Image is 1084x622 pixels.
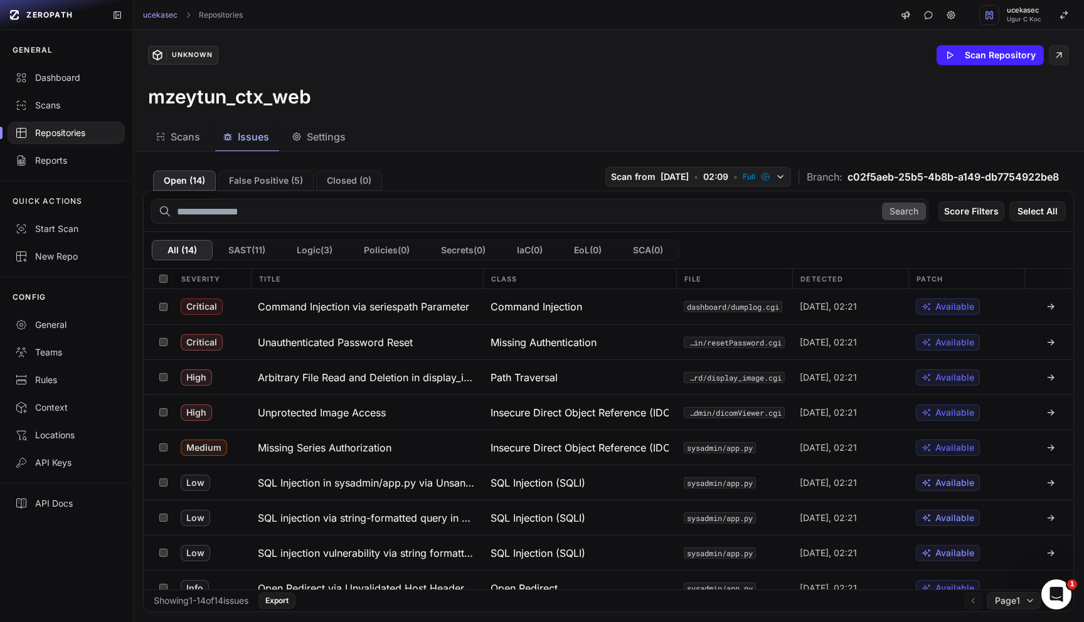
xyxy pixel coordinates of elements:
button: SQL injection via string-formatted query in sysadmin/app.py at line 106 [250,500,482,535]
div: Detected [792,269,908,288]
button: Policies(0) [348,240,425,260]
button: dashboard/display_image.cgi [684,372,785,383]
div: Start Scan [15,223,117,235]
div: Patch [908,269,1024,288]
button: All (14) [152,240,213,260]
div: Showing 1 - 14 of 14 issues [154,594,248,607]
span: Critical [181,334,223,351]
button: EoL(0) [558,240,617,260]
span: Command Injection [491,299,582,314]
span: Page 1 [995,594,1020,607]
h3: SQL Injection in sysadmin/app.py via Unsanitized String Formatting at Line 106 [258,475,475,490]
span: • [733,171,738,183]
div: Rules [15,374,117,386]
nav: breadcrumb [143,10,243,20]
div: Critical Command Injection via seriespath Parameter Command Injection dashboard/dumplog.cgi [DATE... [144,289,1073,324]
button: SQL Injection in sysadmin/app.py via Unsanitized String Formatting at Line 106 [250,465,482,500]
span: c02f5aeb-25b5-4b8b-a149-db7754922be8 [848,169,1059,184]
span: Path Traversal [491,370,558,385]
div: Repositories [15,127,117,139]
span: Available [935,477,974,489]
div: Low SQL injection via string-formatted query in sysadmin/app.py at line 106 SQL Injection (SQLI) ... [144,500,1073,535]
h3: Open Redirect via Unvalidated Host Header [258,581,464,596]
span: High [181,369,212,386]
button: IaC(0) [501,240,558,260]
span: Open Redirect [491,581,558,596]
span: [DATE], 02:21 [800,547,857,559]
span: 02:09 [703,171,728,183]
span: [DATE], 02:21 [800,336,857,349]
div: Class [483,269,676,288]
a: Repositories [199,10,243,20]
div: File [676,269,792,288]
div: New Repo [15,250,117,263]
span: Available [935,371,974,384]
h3: SQL injection vulnerability via string formatting in `sysadmin/app.py` line 106. [258,546,475,561]
div: API Docs [15,497,117,510]
button: Logic(3) [281,240,348,260]
span: Low [181,545,210,561]
button: Score Filters [938,201,1004,221]
code: sysadmin/dicomViewer.cgi [684,407,785,418]
span: Issues [238,129,269,144]
span: [DATE], 02:21 [800,371,857,384]
div: Medium Missing Series Authorization Insecure Direct Object Reference (IDOR) sysadmin/app.py [DATE... [144,430,1073,465]
div: Title [251,269,483,288]
span: Full [743,172,755,182]
iframe: Intercom live chat [1041,579,1071,609]
span: [DATE], 02:21 [800,512,857,524]
div: Dashboard [15,71,117,84]
div: Low SQL Injection in sysadmin/app.py via Unsanitized String Formatting at Line 106 SQL Injection ... [144,465,1073,500]
h3: Arbitrary File Read and Deletion in display_image.cgi [258,370,475,385]
span: Available [935,512,974,524]
span: Ugur C Koc [1007,16,1041,23]
button: Closed (0) [316,171,382,191]
span: Missing Authentication [491,335,597,350]
div: Critical Unauthenticated Password Reset Missing Authentication sysadmin/resetPassword.cgi [DATE],... [144,324,1073,359]
span: SQL Injection (SQLI) [491,510,585,525]
span: Medium [181,440,227,456]
h3: mzeytun_ctx_web [148,85,311,108]
span: Available [935,406,974,419]
span: ZEROPATH [26,10,73,20]
button: Open (14) [153,171,216,191]
span: Scans [171,129,200,144]
div: Reports [15,154,117,167]
span: [DATE], 02:21 [800,582,857,594]
div: Unknown [166,50,218,61]
span: Branch: [807,169,842,184]
button: Arbitrary File Read and Deletion in display_image.cgi [250,360,482,394]
div: Low SQL injection vulnerability via string formatting in `sysadmin/app.py` line 106. SQL Injectio... [144,535,1073,570]
h3: Unprotected Image Access [258,405,386,420]
span: • [694,171,698,183]
span: Low [181,475,210,491]
span: Critical [181,298,223,315]
span: High [181,404,212,421]
h3: SQL injection via string-formatted query in sysadmin/app.py at line 106 [258,510,475,525]
span: Available [935,582,974,594]
button: Unauthenticated Password Reset [250,325,482,359]
div: Severity [174,269,251,288]
button: sysadmin/resetPassword.cgi [684,337,785,348]
a: ucekasec [143,10,178,20]
p: CONFIG [13,292,46,302]
a: ZEROPATH [5,5,102,25]
span: [DATE], 02:21 [800,300,857,313]
span: Scan from [611,171,656,183]
h3: Unauthenticated Password Reset [258,335,413,350]
span: [DATE] [661,171,689,183]
button: Unprotected Image Access [250,395,482,430]
span: Low [181,510,210,526]
span: SQL Injection (SQLI) [491,475,585,490]
div: Scans [15,99,117,112]
span: SQL Injection (SQLI) [491,546,585,561]
button: Open Redirect via Unvalidated Host Header [250,571,482,605]
span: [DATE], 02:21 [800,406,857,419]
button: Missing Series Authorization [250,430,482,465]
button: SCA(0) [617,240,679,260]
button: Secrets(0) [425,240,501,260]
span: Insecure Direct Object Reference (IDOR) [491,405,669,420]
span: Available [935,300,974,313]
code: sysadmin/app.py [684,512,756,524]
